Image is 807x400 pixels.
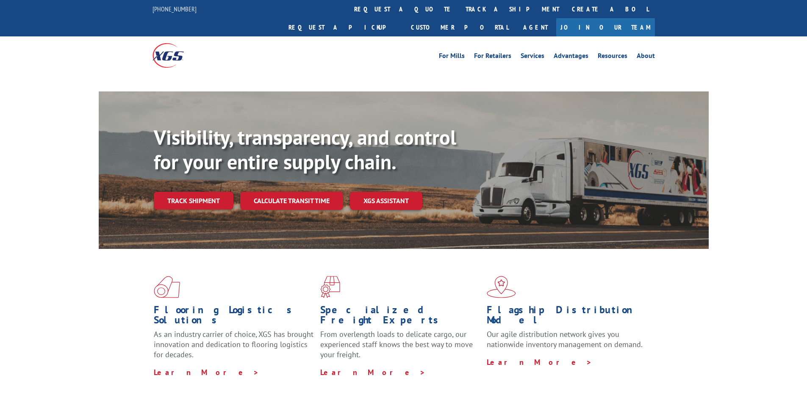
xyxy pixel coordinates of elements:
a: XGS ASSISTANT [350,192,422,210]
a: Agent [515,18,556,36]
img: xgs-icon-total-supply-chain-intelligence-red [154,276,180,298]
a: Advantages [554,52,588,62]
a: Customer Portal [405,18,515,36]
img: xgs-icon-focused-on-flooring-red [320,276,340,298]
p: From overlength loads to delicate cargo, our experienced staff knows the best way to move your fr... [320,329,480,367]
a: Learn More > [487,357,592,367]
h1: Flooring Logistics Solutions [154,305,314,329]
a: Services [521,52,544,62]
a: About [637,52,655,62]
a: Calculate transit time [240,192,343,210]
span: Our agile distribution network gives you nationwide inventory management on demand. [487,329,643,349]
img: xgs-icon-flagship-distribution-model-red [487,276,516,298]
h1: Flagship Distribution Model [487,305,647,329]
a: Track shipment [154,192,233,210]
a: Learn More > [320,367,426,377]
a: Request a pickup [282,18,405,36]
h1: Specialized Freight Experts [320,305,480,329]
span: As an industry carrier of choice, XGS has brought innovation and dedication to flooring logistics... [154,329,313,359]
a: [PHONE_NUMBER] [153,5,197,13]
a: Join Our Team [556,18,655,36]
b: Visibility, transparency, and control for your entire supply chain. [154,124,456,175]
a: For Retailers [474,52,511,62]
a: Learn More > [154,367,259,377]
a: For Mills [439,52,465,62]
a: Resources [598,52,627,62]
